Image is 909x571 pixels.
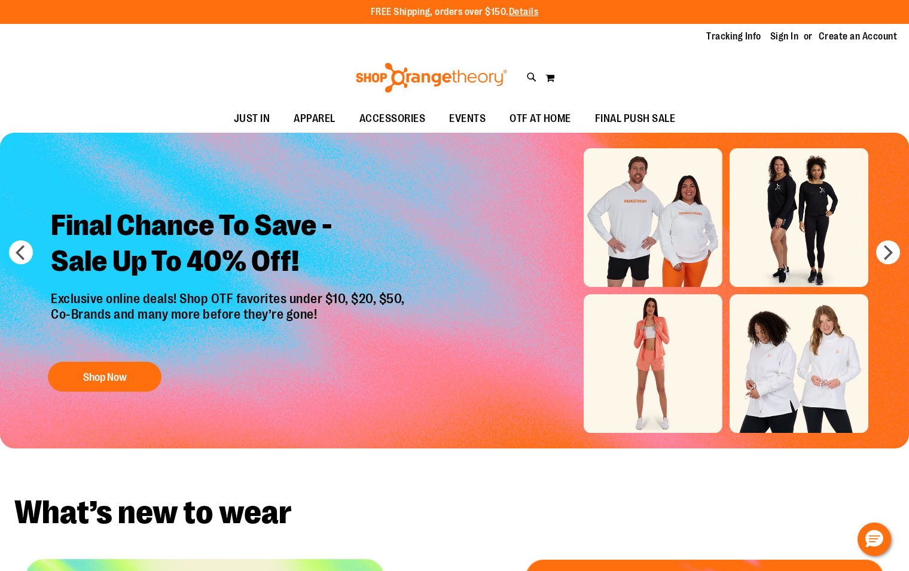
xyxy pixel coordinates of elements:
p: FREE Shipping, orders over $150. [371,5,539,19]
a: Tracking Info [706,30,761,43]
a: FINAL PUSH SALE [583,105,688,133]
span: EVENTS [449,105,486,132]
a: Final Chance To Save -Sale Up To 40% Off! Exclusive online deals! Shop OTF favorites under $10, $... [42,199,417,398]
a: OTF AT HOME [498,105,583,133]
span: APPAREL [294,105,335,132]
a: Details [509,7,539,17]
a: JUST IN [222,105,282,133]
span: ACCESSORIES [359,105,426,132]
a: Create an Account [819,30,898,43]
button: Shop Now [48,362,161,392]
p: Exclusive online deals! Shop OTF favorites under $10, $20, $50, Co-Brands and many more before th... [42,291,417,350]
h2: What’s new to wear [14,496,895,529]
button: Hello, have a question? Let’s chat. [858,523,891,556]
a: ACCESSORIES [347,105,438,133]
button: next [876,240,900,264]
a: Sign In [770,30,799,43]
a: EVENTS [437,105,498,133]
span: OTF AT HOME [510,105,571,132]
span: FINAL PUSH SALE [595,105,676,132]
a: APPAREL [282,105,347,133]
img: Shop Orangetheory [354,63,509,93]
button: prev [9,240,33,264]
h2: Final Chance To Save - Sale Up To 40% Off! [42,199,417,291]
span: JUST IN [234,105,270,132]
